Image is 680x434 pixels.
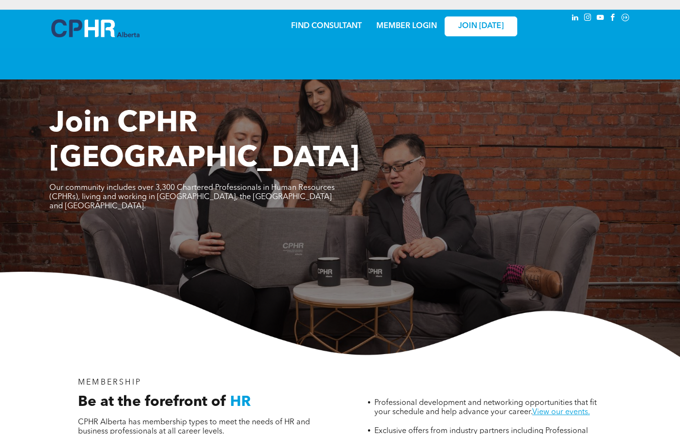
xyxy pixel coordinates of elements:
span: Professional development and networking opportunities that fit your schedule and help advance you... [374,399,597,416]
span: HR [230,395,251,409]
a: linkedin [570,12,580,25]
span: MEMBERSHIP [78,379,141,387]
span: JOIN [DATE] [458,22,504,31]
a: FIND CONSULTANT [291,22,362,30]
a: instagram [582,12,593,25]
img: A blue and white logo for cp alberta [51,19,139,37]
span: Be at the forefront of [78,395,226,409]
a: youtube [595,12,605,25]
a: View our events. [532,408,590,416]
span: Our community includes over 3,300 Chartered Professionals in Human Resources (CPHRs), living and ... [49,184,335,210]
a: MEMBER LOGIN [376,22,437,30]
span: Join CPHR [GEOGRAPHIC_DATA] [49,109,359,173]
a: Social network [620,12,631,25]
a: facebook [607,12,618,25]
a: JOIN [DATE] [445,16,517,36]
